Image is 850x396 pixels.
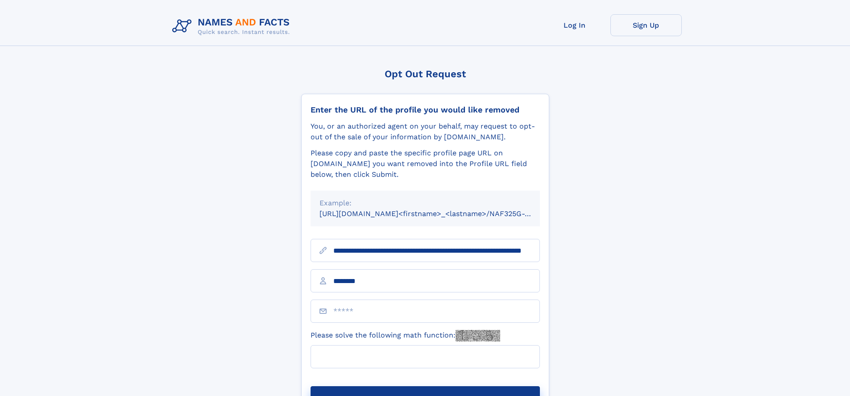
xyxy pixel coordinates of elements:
[311,330,500,342] label: Please solve the following math function:
[539,14,610,36] a: Log In
[319,198,531,208] div: Example:
[301,68,549,79] div: Opt Out Request
[311,148,540,180] div: Please copy and paste the specific profile page URL on [DOMAIN_NAME] you want removed into the Pr...
[169,14,297,38] img: Logo Names and Facts
[610,14,682,36] a: Sign Up
[311,105,540,115] div: Enter the URL of the profile you would like removed
[319,209,557,218] small: [URL][DOMAIN_NAME]<firstname>_<lastname>/NAF325G-xxxxxxxx
[311,121,540,142] div: You, or an authorized agent on your behalf, may request to opt-out of the sale of your informatio...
